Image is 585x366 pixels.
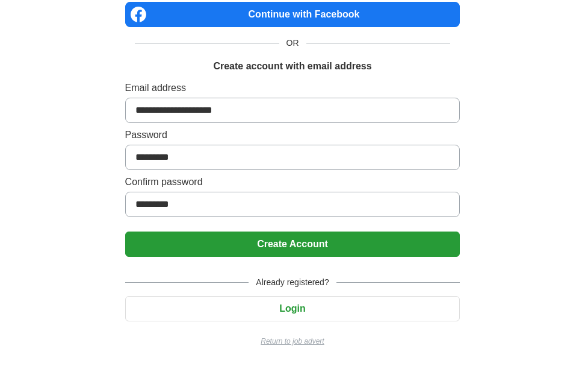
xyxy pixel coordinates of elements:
[125,81,460,95] label: Email address
[125,175,460,189] label: Confirm password
[125,296,460,321] button: Login
[249,276,336,289] span: Already registered?
[125,128,460,142] label: Password
[213,59,371,74] h1: Create account with email address
[279,37,306,49] span: OR
[125,2,460,27] a: Continue with Facebook
[125,232,460,257] button: Create Account
[125,336,460,347] a: Return to job advert
[125,303,460,314] a: Login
